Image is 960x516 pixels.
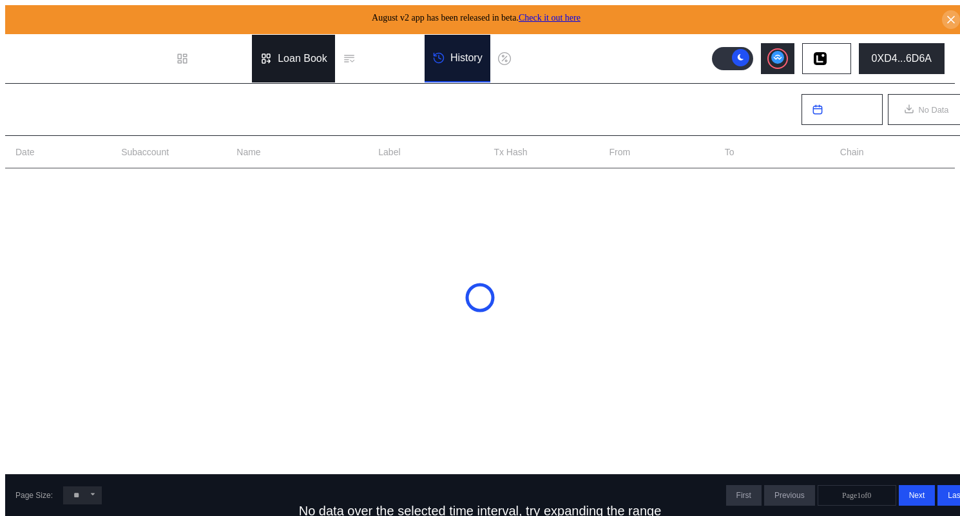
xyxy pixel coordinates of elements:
div: Name [236,146,260,159]
div: Discount Factors [516,53,593,64]
span: Previous [774,491,805,500]
div: 0XD4...6D6A [872,53,932,64]
span: Next [909,491,925,500]
div: Page Size: [15,491,53,500]
button: 0XD4...6D6A [859,43,945,74]
a: History [425,35,490,82]
div: Tx Hash [494,146,527,159]
div: Loan Book [278,53,327,64]
span: First [736,491,751,500]
div: Label [378,146,400,159]
div: Subaccount [121,146,169,159]
div: Transaction History [15,98,168,122]
a: Check it out here [519,13,581,23]
button: Next [899,485,936,506]
img: chain logo [813,52,827,66]
button: First [726,485,762,506]
a: Dashboard [168,35,252,82]
span: Last 7 Days [828,105,872,115]
span: Page 1 of 0 [842,491,871,501]
div: History [450,52,483,64]
a: Discount Factors [490,35,601,82]
span: August v2 app has been released in beta. [372,13,581,23]
div: To [725,146,734,159]
button: Previous [764,485,815,506]
div: Permissions [361,53,417,64]
div: From [610,146,631,159]
a: Loan Book [252,35,335,82]
button: chain logo [802,43,851,74]
button: Last 7 Days [802,94,883,125]
div: Date [15,146,35,159]
a: Permissions [335,35,425,82]
div: Chain [840,146,864,159]
div: Dashboard [194,53,244,64]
